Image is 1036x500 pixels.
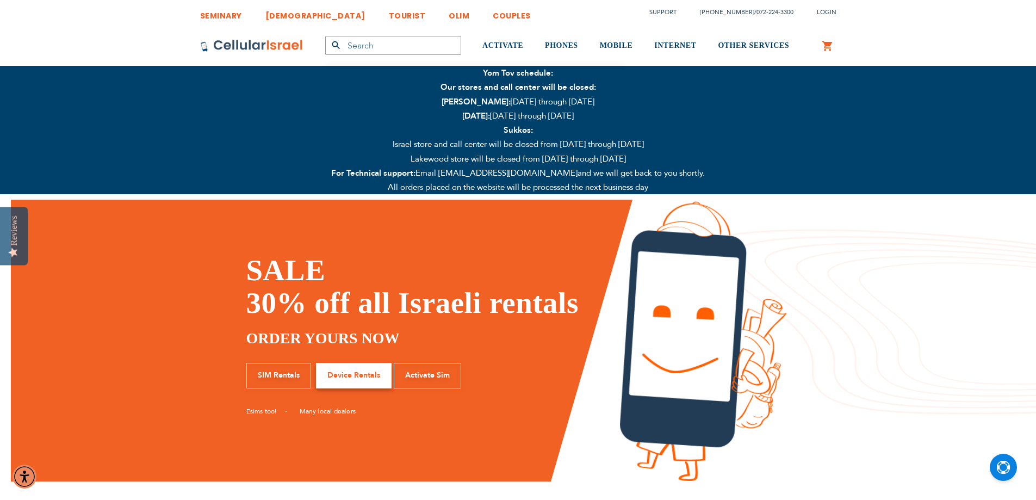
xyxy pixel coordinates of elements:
[200,3,242,23] a: SEMINARY
[265,3,365,23] a: [DEMOGRAPHIC_DATA]
[394,363,461,388] a: Activate Sim
[200,39,303,52] img: Cellular Israel Logo
[9,215,19,245] div: Reviews
[718,41,789,50] span: OTHER SERVICES
[325,36,461,55] input: Search
[600,41,633,50] span: MOBILE
[600,26,633,66] a: MOBILE
[436,168,578,178] a: [EMAIL_ADDRESS][DOMAIN_NAME]
[654,26,696,66] a: INTERNET
[482,26,523,66] a: ACTIVATE
[817,8,836,16] span: Login
[449,3,469,23] a: OLIM
[493,3,531,23] a: COUPLES
[331,168,415,178] strong: For Technical support:
[13,465,36,489] div: Accessibility Menu
[246,363,311,388] a: SIM Rentals
[718,26,789,66] a: OTHER SERVICES
[246,407,287,416] a: Esims too!
[689,4,793,20] li: /
[545,41,578,50] span: PHONES
[389,3,426,23] a: TOURIST
[700,8,754,16] a: [PHONE_NUMBER]
[654,41,696,50] span: INTERNET
[316,363,392,388] a: Device Rentals
[545,26,578,66] a: PHONES
[483,67,553,78] strong: Yom Tov schedule:
[482,41,523,50] span: ACTIVATE
[442,96,511,107] strong: [PERSON_NAME]:
[462,110,490,121] strong: [DATE]:
[441,82,596,92] strong: Our stores and call center will be closed:
[756,8,793,16] a: 072-224-3300
[649,8,677,16] a: Support
[246,328,604,349] h5: ORDER YOURS NOW
[504,125,533,135] strong: Sukkos:
[246,254,604,319] h1: SALE 30% off all Israeli rentals
[300,407,356,416] a: Many local dealers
